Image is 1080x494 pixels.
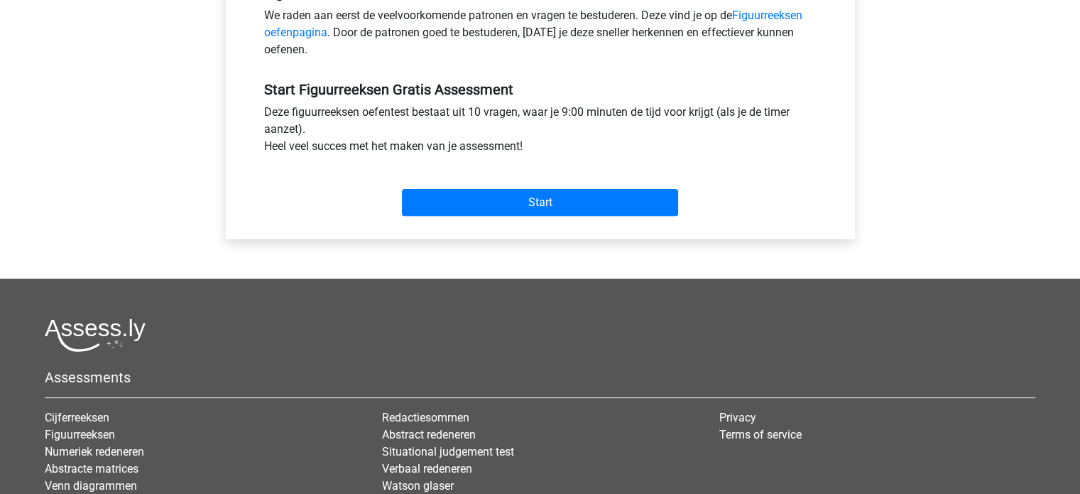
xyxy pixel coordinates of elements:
[253,7,827,64] div: We raden aan eerst de veelvoorkomende patronen en vragen te bestuderen. Deze vind je op de . Door...
[402,189,678,216] input: Start
[253,104,827,161] div: Deze figuurreeksen oefentest bestaat uit 10 vragen, waar je 9:00 minuten de tijd voor krijgt (als...
[45,479,137,493] a: Venn diagrammen
[45,462,138,476] a: Abstracte matrices
[45,411,109,424] a: Cijferreeksen
[719,428,802,441] a: Terms of service
[45,369,1035,386] h5: Assessments
[45,445,144,458] a: Numeriek redeneren
[719,411,756,424] a: Privacy
[264,81,817,98] h5: Start Figuurreeksen Gratis Assessment
[382,445,514,458] a: Situational judgement test
[382,428,476,441] a: Abstract redeneren
[45,318,146,352] img: Assessly logo
[382,479,454,493] a: Watson glaser
[382,462,472,476] a: Verbaal redeneren
[382,411,469,424] a: Redactiesommen
[45,428,115,441] a: Figuurreeksen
